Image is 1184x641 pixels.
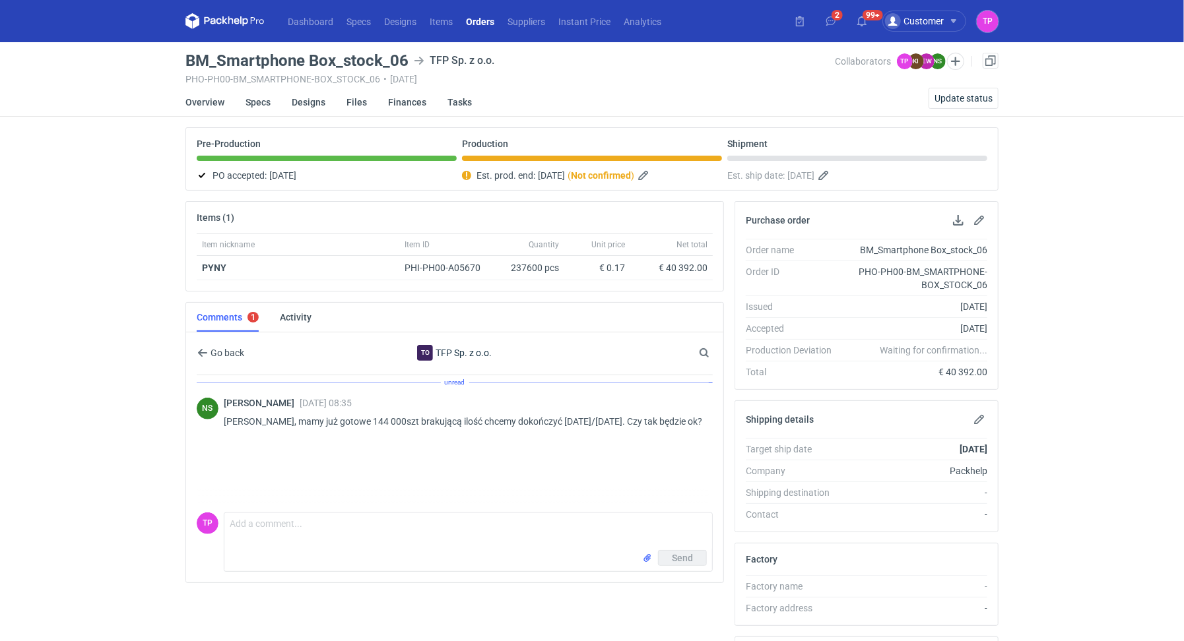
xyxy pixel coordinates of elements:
input: Search [696,345,739,361]
a: Finances [388,88,426,117]
span: Net total [676,239,707,250]
span: Quantity [529,239,559,250]
button: Download PO [950,212,966,228]
div: - [842,580,987,593]
div: PO accepted: [197,168,457,183]
div: Production Deviation [746,344,842,357]
span: [DATE] 08:35 [300,398,352,408]
a: Files [346,88,367,117]
span: [DATE] [538,168,565,183]
a: Instant Price [552,13,617,29]
div: € 0.17 [570,261,625,274]
a: Duplicate [983,53,999,69]
h2: Items (1) [197,212,234,223]
button: Go back [197,345,245,361]
span: [DATE] [269,168,296,183]
button: 2 [820,11,841,32]
span: Item nickname [202,239,255,250]
button: Edit estimated shipping date [817,168,833,183]
p: Production [462,138,508,149]
a: Comments1 [197,303,259,332]
div: PHI-PH00-A05670 [405,261,493,274]
a: Specs [340,13,378,29]
h2: Factory [746,554,777,565]
p: [PERSON_NAME], mamy już gotowe 144 000szt brakującą ilość chcemy dokończyć [DATE]/[DATE]. Czy tak... [224,413,702,429]
figcaption: EW [919,53,935,69]
div: Factory address [746,601,842,615]
button: TP [977,11,999,32]
span: • [383,74,387,84]
div: € 40 392.00 [636,261,707,274]
div: Shipping destination [746,486,842,499]
div: [DATE] [842,322,987,335]
figcaption: TP [197,512,218,534]
svg: Packhelp Pro [185,13,265,29]
h3: BM_Smartphone Box_stock_06 [185,53,409,69]
span: [DATE] [787,168,814,183]
div: Tosia Płotek [197,512,218,534]
a: Orders [459,13,501,29]
button: Edit purchase order [971,212,987,228]
div: PHO-PH00-BM_SMARTPHONE-BOX_STOCK_06 [842,265,987,291]
h2: Purchase order [746,215,810,226]
p: Pre-Production [197,138,261,149]
a: Analytics [617,13,668,29]
button: Edit estimated production end date [637,168,653,183]
div: Target ship date [746,443,842,456]
h2: Shipping details [746,414,814,425]
button: 99+ [851,11,872,32]
strong: [DATE] [960,444,987,454]
div: TFP Sp. z o.o. [414,53,494,69]
div: Accepted [746,322,842,335]
div: Total [746,365,842,379]
span: Item ID [405,239,430,250]
div: Natalia Stępak [197,398,218,419]
div: Contact [746,508,842,521]
div: 1 [251,313,255,322]
a: Items [423,13,459,29]
div: Factory name [746,580,842,593]
div: Issued [746,300,842,313]
a: PYNY [202,262,226,273]
div: Est. prod. end: [462,168,722,183]
span: Send [672,553,693,563]
span: Update status [935,94,993,103]
div: Order ID [746,265,842,291]
div: - [842,486,987,499]
em: ) [631,170,634,181]
figcaption: KI [908,53,924,69]
em: ( [568,170,571,181]
em: Waiting for confirmation... [880,344,987,357]
p: Shipment [727,138,768,149]
div: Packhelp [842,464,987,477]
div: Company [746,464,842,477]
span: unread [441,375,469,390]
button: Edit collaborators [947,53,964,70]
figcaption: NS [930,53,946,69]
figcaption: NS [197,398,218,419]
button: Send [658,550,707,566]
span: Unit price [591,239,625,250]
div: Order name [746,243,842,257]
a: Specs [246,88,271,117]
div: [DATE] [842,300,987,313]
div: PHO-PH00-BM_SMARTPHONE-BOX_STOCK_06 [DATE] [185,74,836,84]
button: Update status [929,88,999,109]
figcaption: To [417,345,433,361]
a: Designs [292,88,325,117]
strong: Not confirmed [571,170,631,181]
button: Customer [882,11,977,32]
div: - [842,508,987,521]
div: TFP Sp. z o.o. [346,345,563,361]
button: Edit shipping details [971,412,987,427]
a: Overview [185,88,224,117]
div: 237600 pcs [498,256,564,280]
a: Designs [378,13,423,29]
div: € 40 392.00 [842,365,987,379]
figcaption: TP [897,53,913,69]
a: Tasks [447,88,472,117]
a: Suppliers [501,13,552,29]
div: Customer [885,13,944,29]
